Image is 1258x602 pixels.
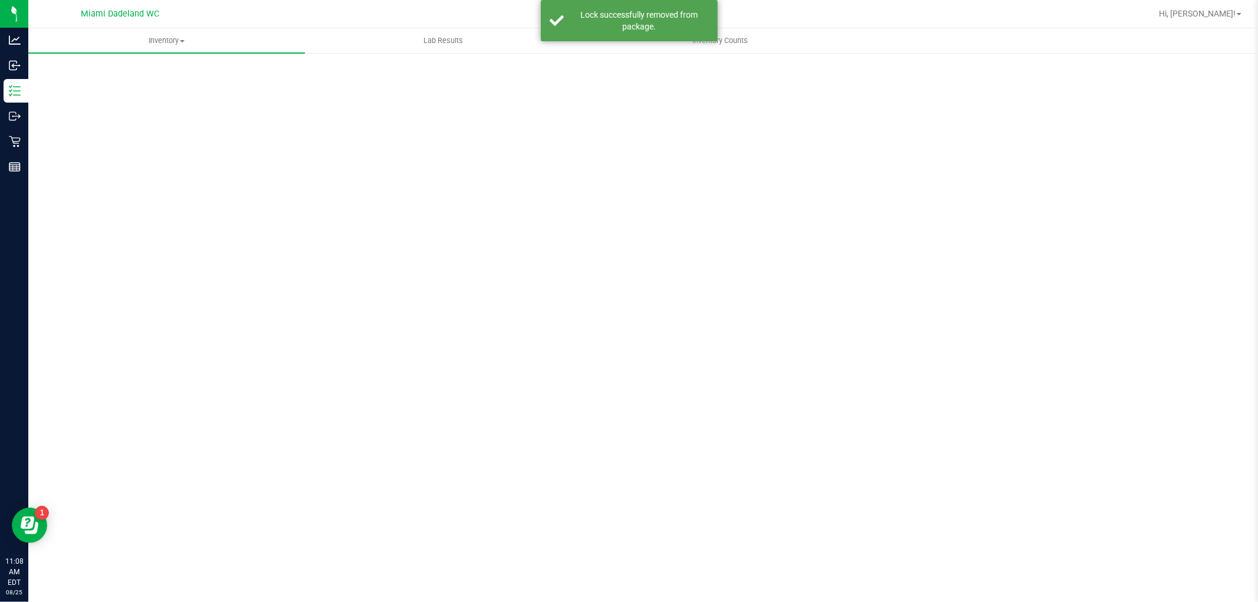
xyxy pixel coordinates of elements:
inline-svg: Reports [9,161,21,173]
inline-svg: Outbound [9,110,21,122]
iframe: Resource center [12,508,47,543]
span: Miami Dadeland WC [81,9,160,19]
a: Inventory [28,28,305,53]
iframe: Resource center unread badge [35,506,49,520]
p: 11:08 AM EDT [5,556,23,588]
a: Inventory Counts [582,28,858,53]
div: Lock successfully removed from package. [570,9,709,32]
inline-svg: Inventory [9,85,21,97]
inline-svg: Inbound [9,60,21,71]
span: Hi, [PERSON_NAME]! [1159,9,1236,18]
inline-svg: Retail [9,136,21,147]
span: Lab Results [408,35,479,46]
inline-svg: Analytics [9,34,21,46]
span: Inventory [28,35,305,46]
a: Lab Results [305,28,582,53]
p: 08/25 [5,588,23,597]
span: Inventory Counts [676,35,764,46]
